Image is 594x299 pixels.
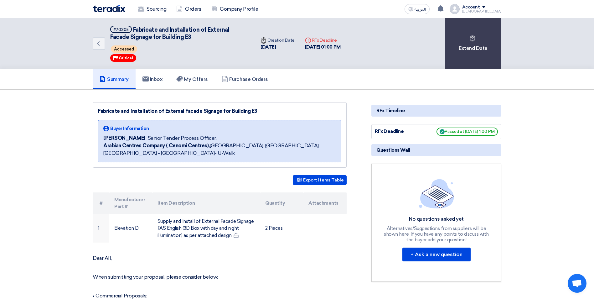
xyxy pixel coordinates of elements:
span: [PERSON_NAME] [103,134,145,142]
p: Dear All, [93,255,347,261]
a: Sourcing [133,2,171,16]
div: Alternatives/Suggestions from suppliers will be shown here, If you have any points to discuss wit... [383,226,490,243]
button: Export Items Table [293,175,347,185]
div: Extend Date [445,18,501,69]
a: Orders [171,2,206,16]
div: #70305 [113,28,129,32]
button: + Ask a new question [402,248,471,261]
span: Senior Tender Process Officer, [148,134,217,142]
span: Questions Wall [376,147,410,154]
div: Open chat [568,274,586,293]
h5: Summary [100,76,129,82]
h5: Inbox [142,76,163,82]
b: Arabian Centres Company ( Cenomi Centres), [103,143,210,149]
a: Inbox [136,69,170,89]
img: empty_state_list.svg [419,179,454,208]
a: Purchase Orders [215,69,275,89]
th: Item Description [152,192,261,214]
th: Attachments [303,192,347,214]
span: Fabricate and Installation of External Facade Signage for Building E3 [110,26,229,40]
div: RFx Timeline [371,105,501,117]
div: [DATE] [261,44,295,51]
a: Company Profile [206,2,263,16]
a: My Offers [169,69,215,89]
p: • Commercial Proposals: [93,293,347,299]
div: Fabricate and Installation of External Facade Signage for Building E3 [98,108,341,115]
span: [GEOGRAPHIC_DATA], [GEOGRAPHIC_DATA] ,[GEOGRAPHIC_DATA] - [GEOGRAPHIC_DATA]- U-Walk [103,142,336,157]
div: Account [462,5,480,10]
th: Manufacturer Part # [109,192,152,214]
h5: Fabricate and Installation of External Facade Signage for Building E3 [110,26,248,41]
span: Accessed [111,45,137,53]
span: Buyer Information [110,125,149,132]
h5: My Offers [176,76,208,82]
td: 1 [93,214,109,243]
th: Quantity [260,192,303,214]
span: Critical [119,56,133,60]
td: Supply and Install of External Facade Signage FAS English (3D Box with day and night illumination... [152,214,261,243]
button: العربية [405,4,430,14]
th: # [93,192,109,214]
img: Teradix logo [93,5,125,12]
td: Elevation D [109,214,152,243]
div: No questions asked yet [383,216,490,223]
span: العربية [415,7,426,12]
div: [DEMOGRAPHIC_DATA] [462,10,501,13]
div: RFx Deadline [305,37,341,44]
div: [DATE] 01:00 PM [305,44,341,51]
h5: Purchase Orders [222,76,268,82]
img: profile_test.png [450,4,460,14]
p: When submitting your proposal, please consider below: [93,274,347,280]
a: Summary [93,69,136,89]
div: RFx Deadline [375,128,422,135]
td: 2 Pieces [260,214,303,243]
span: Passed at [DATE] 1:00 PM [436,128,498,136]
div: Creation Date [261,37,295,44]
